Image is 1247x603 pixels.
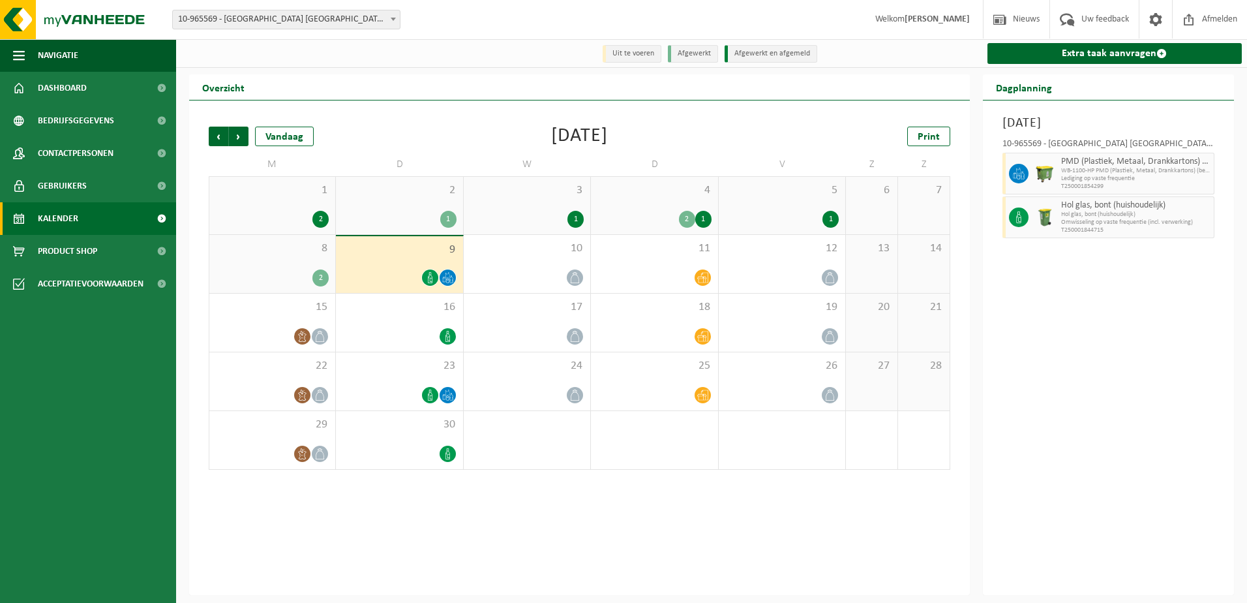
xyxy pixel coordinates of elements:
span: 8 [216,241,329,256]
td: D [336,153,463,176]
span: 23 [342,359,456,373]
h3: [DATE] [1002,114,1215,133]
span: Hol glas, bont (huishoudelijk) [1061,211,1211,219]
span: T250001844715 [1061,226,1211,234]
div: 1 [822,211,839,228]
span: 2 [342,183,456,198]
div: 2 [312,211,329,228]
span: 29 [216,418,329,432]
div: 10-965569 - [GEOGRAPHIC_DATA] [GEOGRAPHIC_DATA] - [GEOGRAPHIC_DATA] [1002,140,1215,153]
img: WB-0240-HPE-GN-50 [1035,208,1055,227]
span: 13 [852,241,891,256]
span: 10-965569 - VAN DER VALK HOTEL PARK LANE ANTWERPEN NV - ANTWERPEN [173,10,400,29]
span: PMD (Plastiek, Metaal, Drankkartons) (bedrijven) [1061,157,1211,167]
td: Z [846,153,898,176]
img: WB-1100-HPE-GN-50 [1035,164,1055,183]
td: V [719,153,846,176]
span: Kalender [38,202,78,235]
div: 1 [567,211,584,228]
a: Extra taak aanvragen [987,43,1242,64]
span: 6 [852,183,891,198]
span: 30 [342,418,456,432]
span: Print [918,132,940,142]
span: 12 [725,241,839,256]
td: W [464,153,591,176]
span: 22 [216,359,329,373]
span: T250001854299 [1061,183,1211,191]
span: Navigatie [38,39,78,72]
span: 24 [470,359,584,373]
span: 4 [597,183,711,198]
span: 28 [905,359,943,373]
span: 10-965569 - VAN DER VALK HOTEL PARK LANE ANTWERPEN NV - ANTWERPEN [172,10,400,29]
span: Acceptatievoorwaarden [38,268,143,300]
span: Lediging op vaste frequentie [1061,175,1211,183]
span: WB-1100-HP PMD (Plastiek, Metaal, Drankkartons) (bedrijven) [1061,167,1211,175]
span: 26 [725,359,839,373]
div: 2 [312,270,329,286]
span: 3 [470,183,584,198]
span: Bedrijfsgegevens [38,104,114,137]
span: Gebruikers [38,170,87,202]
td: D [591,153,718,176]
span: 21 [905,300,943,315]
span: 15 [216,300,329,315]
strong: [PERSON_NAME] [905,14,970,24]
span: Volgende [229,127,248,146]
span: 27 [852,359,891,373]
span: Contactpersonen [38,137,113,170]
div: [DATE] [551,127,608,146]
div: 2 [679,211,695,228]
li: Afgewerkt [668,45,718,63]
li: Afgewerkt en afgemeld [725,45,817,63]
span: 10 [470,241,584,256]
h2: Dagplanning [983,74,1065,100]
h2: Overzicht [189,74,258,100]
span: Product Shop [38,235,97,268]
span: 5 [725,183,839,198]
span: 20 [852,300,891,315]
span: Vorige [209,127,228,146]
span: Dashboard [38,72,87,104]
span: 19 [725,300,839,315]
div: Vandaag [255,127,314,146]
span: Omwisseling op vaste frequentie (incl. verwerking) [1061,219,1211,226]
div: 1 [440,211,457,228]
span: 9 [342,243,456,257]
span: 7 [905,183,943,198]
li: Uit te voeren [603,45,661,63]
span: Hol glas, bont (huishoudelijk) [1061,200,1211,211]
div: 1 [695,211,712,228]
td: M [209,153,336,176]
span: 11 [597,241,711,256]
td: Z [898,153,950,176]
span: 17 [470,300,584,315]
span: 25 [597,359,711,373]
span: 14 [905,241,943,256]
span: 1 [216,183,329,198]
span: 18 [597,300,711,315]
span: 16 [342,300,456,315]
a: Print [907,127,950,146]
